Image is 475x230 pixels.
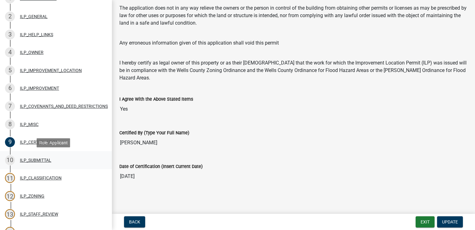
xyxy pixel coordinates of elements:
div: 8 [5,119,15,129]
div: ILP_COVENANTS_AND_DEED_RESTRICTIONS [20,104,108,108]
div: 5 [5,65,15,75]
div: 10 [5,155,15,165]
div: 4 [5,47,15,57]
label: Date of Certification (Insert Current Date) [119,165,203,169]
div: ILP_ZONING [20,194,44,198]
div: ILP_CERTIFICATION [20,140,59,144]
div: ILP_IMPROVEMENT_LOCATION [20,68,82,73]
div: 3 [5,30,15,40]
div: 11 [5,173,15,183]
div: ILP_IMPROVEMENT [20,86,59,90]
div: 9 [5,137,15,147]
div: 12 [5,191,15,201]
div: 6 [5,83,15,93]
div: ILP_CLASSIFICATION [20,176,62,180]
div: ILP_GENERAL [20,14,48,19]
div: 7 [5,101,15,111]
div: ILP_HELP_LINKS [20,32,53,37]
label: I Agree With the Above Stated Items [119,97,193,102]
label: Certified By (Type Your Full Name) [119,131,189,135]
button: Exit [416,216,435,228]
div: ILP_MISC [20,122,39,127]
div: Role: Applicant [37,138,70,147]
div: 2 [5,12,15,22]
button: Update [437,216,463,228]
span: Back [129,219,140,224]
div: ILP_OWNER [20,50,44,55]
p: Any erroneous information given of this application shall void this permit [119,39,468,47]
span: Update [442,219,458,224]
button: Back [124,216,145,228]
p: The application does not in any way relieve the owners or the person in control of the building f... [119,4,468,27]
div: 13 [5,209,15,219]
p: I hereby certify as legal owner of this property or as their [DEMOGRAPHIC_DATA] that the work for... [119,59,468,82]
div: ILP_SUBMITTAL [20,158,51,162]
div: ILP_STAFF_REVIEW [20,212,58,216]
